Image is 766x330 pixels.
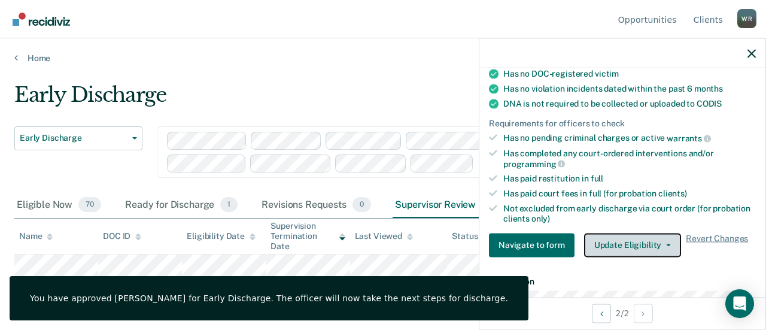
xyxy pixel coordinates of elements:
a: Navigate to form link [489,233,579,257]
span: CODIS [697,98,722,108]
div: Has no DOC-registered [503,68,756,78]
button: Navigate to form [489,233,574,257]
div: Has completed any court-ordered interventions and/or [503,149,756,169]
span: months [694,83,723,93]
div: Has paid court fees in full (for probation [503,189,756,199]
span: 0 [352,197,371,213]
div: Supervisor Review [393,192,502,219]
div: Eligible Now [14,192,104,219]
div: Open Intercom Messenger [725,289,754,318]
span: victim [595,68,619,78]
span: programming [503,159,565,168]
div: Supervision Termination Date [270,221,345,251]
div: Not excluded from early discharge via court order (for probation clients [503,204,756,224]
div: W R [737,9,756,28]
div: Revisions Requests [259,192,373,219]
div: Early Discharge [14,83,704,117]
button: Next Opportunity [634,304,653,323]
div: DOC ID [103,231,141,241]
span: 1 [220,197,238,213]
img: Recidiviz [13,13,70,26]
div: DNA is not required to be collected or uploaded to [503,98,756,108]
button: Profile dropdown button [737,9,756,28]
div: Has paid restitution in [503,174,756,184]
div: Status [452,231,478,241]
span: 70 [78,197,101,213]
a: Home [14,53,752,63]
div: Name [19,231,53,241]
div: Last Viewed [355,231,413,241]
span: warrants [667,134,711,143]
button: Update Eligibility [584,233,681,257]
div: 2 / 2 [479,297,765,329]
div: Ready for Discharge [123,192,240,219]
div: Requirements for officers to check [489,118,756,128]
span: full [591,174,603,183]
span: clients) [658,189,687,198]
div: Eligibility Date [187,231,256,241]
div: Has no pending criminal charges or active [503,133,756,144]
div: Has no violation incidents dated within the past 6 [503,83,756,93]
span: only) [531,213,550,223]
span: Revert Changes [686,233,748,257]
div: You have approved [PERSON_NAME] for Early Discharge. The officer will now take the next steps for... [30,293,508,304]
span: Early Discharge [20,133,127,143]
button: Previous Opportunity [592,304,611,323]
